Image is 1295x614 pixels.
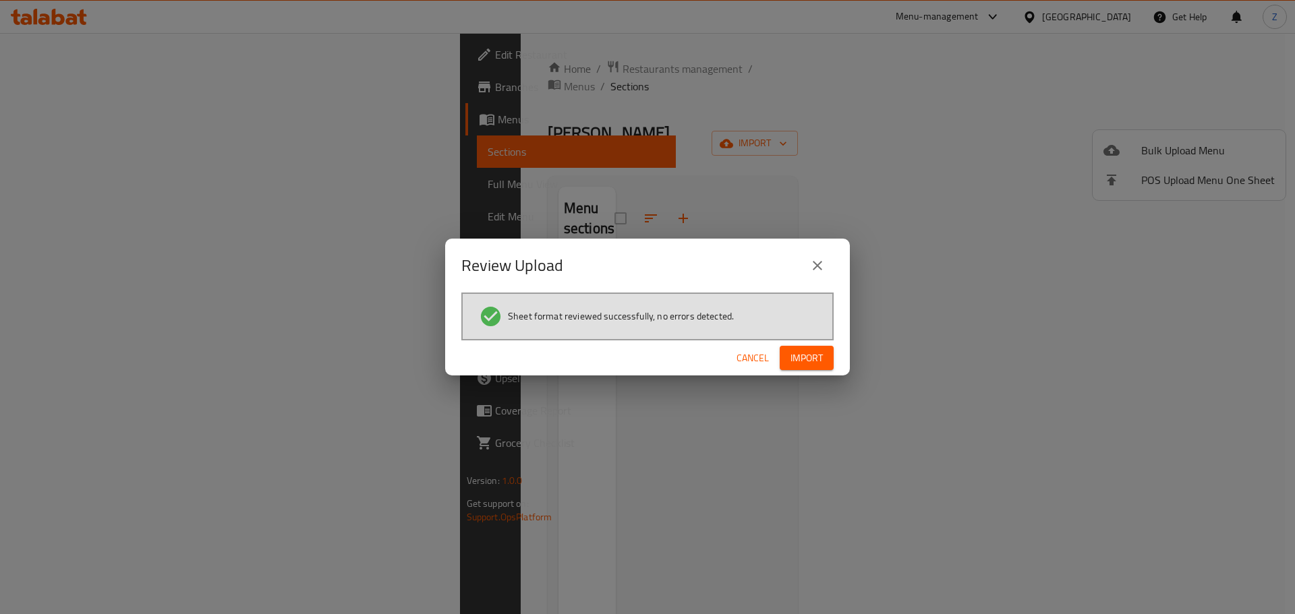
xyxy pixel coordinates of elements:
[801,249,834,282] button: close
[737,350,769,367] span: Cancel
[461,255,563,276] h2: Review Upload
[731,346,774,371] button: Cancel
[790,350,823,367] span: Import
[780,346,834,371] button: Import
[508,309,734,323] span: Sheet format reviewed successfully, no errors detected.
